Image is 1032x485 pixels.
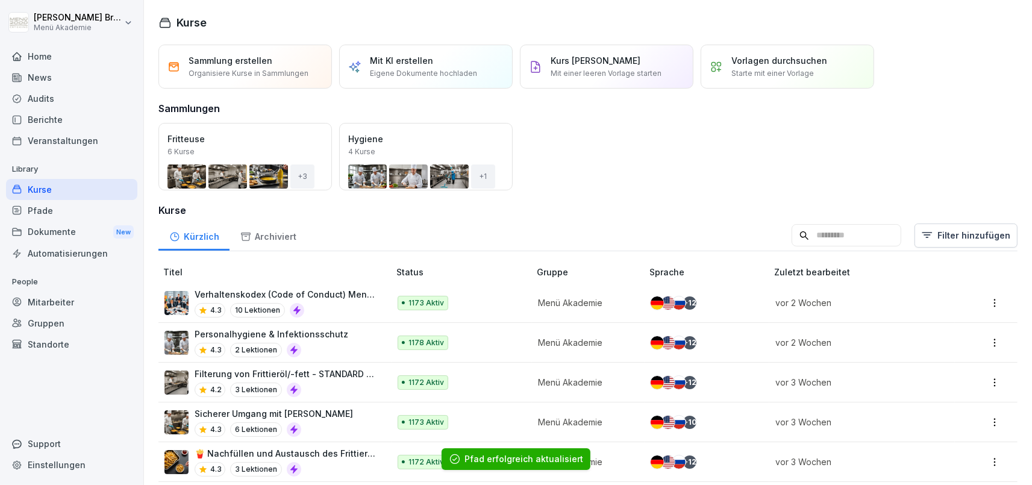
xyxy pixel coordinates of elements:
[775,336,940,349] p: vor 2 Wochen
[6,243,137,264] div: Automatisierungen
[672,455,686,469] img: ru.svg
[230,220,307,251] a: Archiviert
[230,383,282,397] p: 3 Lektionen
[158,101,220,116] h3: Sammlungen
[210,424,222,435] p: 4.3
[177,14,207,31] h1: Kurse
[6,221,137,243] div: Dokumente
[164,371,189,395] img: lnrteyew03wyeg2dvomajll7.png
[651,376,664,389] img: de.svg
[34,23,122,32] p: Menü Akademie
[683,296,696,310] div: + 12
[6,67,137,88] a: News
[775,416,940,428] p: vor 3 Wochen
[408,298,444,308] p: 1173 Aktiv
[164,291,189,315] img: hh3kvobgi93e94d22i1c6810.png
[113,225,134,239] div: New
[538,376,631,389] p: Menü Akademie
[731,54,827,67] p: Vorlagen durchsuchen
[210,305,222,316] p: 4.3
[661,416,675,429] img: us.svg
[189,68,308,79] p: Organisiere Kurse in Sammlungen
[651,336,664,349] img: de.svg
[164,331,189,355] img: tq1iwfpjw7gb8q143pboqzza.png
[651,296,664,310] img: de.svg
[551,54,640,67] p: Kurs [PERSON_NAME]
[537,266,645,278] p: Gruppe
[6,221,137,243] a: DokumenteNew
[538,296,631,309] p: Menü Akademie
[538,416,631,428] p: Menü Akademie
[408,337,444,348] p: 1178 Aktiv
[210,384,222,395] p: 4.2
[6,179,137,200] a: Kurse
[672,296,686,310] img: ru.svg
[158,203,1018,217] h3: Kurse
[464,453,583,465] div: Pfad erfolgreich aktualisiert
[683,455,696,469] div: + 12
[672,336,686,349] img: ru.svg
[164,450,189,474] img: cuv45xaybhkpnu38aw8lcrqq.png
[370,68,477,79] p: Eigene Dokumente hochladen
[348,133,504,145] p: Hygiene
[6,272,137,292] p: People
[651,416,664,429] img: de.svg
[661,336,675,349] img: us.svg
[6,200,137,221] a: Pfade
[370,54,433,67] p: Mit KI erstellen
[195,447,377,460] p: 🍟 Nachfüllen und Austausch des Frittieröl/-fettes
[538,336,631,349] p: Menü Akademie
[339,123,513,190] a: Hygiene4 Kurse+1
[6,160,137,179] p: Library
[230,422,282,437] p: 6 Lektionen
[471,164,495,189] div: + 1
[408,417,444,428] p: 1173 Aktiv
[6,334,137,355] div: Standorte
[661,455,675,469] img: us.svg
[195,407,353,420] p: Sicherer Umgang mit [PERSON_NAME]
[672,376,686,389] img: ru.svg
[408,377,444,388] p: 1172 Aktiv
[661,296,675,310] img: us.svg
[6,313,137,334] div: Gruppen
[683,376,696,389] div: + 12
[651,455,664,469] img: de.svg
[230,462,282,477] p: 3 Lektionen
[774,266,955,278] p: Zuletzt bearbeitet
[195,368,377,380] p: Filterung von Frittieröl/-fett - STANDARD ohne Vito
[158,220,230,251] a: Kürzlich
[6,292,137,313] div: Mitarbeiter
[210,345,222,355] p: 4.3
[6,454,137,475] a: Einstellungen
[167,146,195,157] p: 6 Kurse
[396,266,532,278] p: Status
[775,296,940,309] p: vor 2 Wochen
[683,416,696,429] div: + 10
[731,68,814,79] p: Starte mit einer Vorlage
[672,416,686,429] img: ru.svg
[6,109,137,130] div: Berichte
[290,164,314,189] div: + 3
[6,46,137,67] a: Home
[167,133,323,145] p: Fritteuse
[683,336,696,349] div: + 12
[163,266,392,278] p: Titel
[6,88,137,109] a: Audits
[230,343,282,357] p: 2 Lektionen
[6,130,137,151] a: Veranstaltungen
[34,13,122,23] p: [PERSON_NAME] Bruns
[164,410,189,434] img: oyzz4yrw5r2vs0n5ee8wihvj.png
[775,376,940,389] p: vor 3 Wochen
[189,54,272,67] p: Sammlung erstellen
[775,455,940,468] p: vor 3 Wochen
[6,433,137,454] div: Support
[195,328,348,340] p: Personalhygiene & Infektionsschutz
[915,224,1018,248] button: Filter hinzufügen
[661,376,675,389] img: us.svg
